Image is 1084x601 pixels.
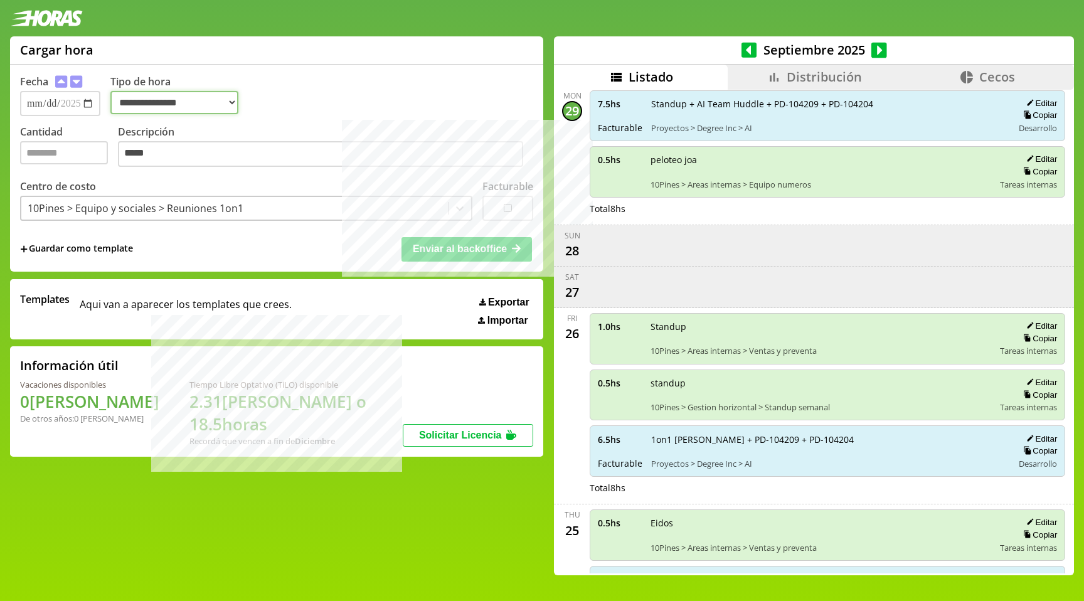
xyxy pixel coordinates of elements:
span: Enviar al backoffice [413,243,507,254]
span: 0.5 hs [598,517,642,529]
b: Diciembre [295,435,335,447]
span: Tareas internas [1000,542,1057,553]
div: 28 [562,241,582,261]
button: Copiar [1019,166,1057,177]
span: Standup [651,321,991,332]
button: Copiar [1019,110,1057,120]
span: 10Pines > Areas internas > Ventas y preventa [651,345,991,356]
span: Desarrollo [1019,122,1057,134]
span: +Guardar como template [20,242,133,256]
button: Copiar [1019,445,1057,456]
input: Cantidad [20,141,108,164]
span: 0.5 hs [598,377,642,389]
span: 10Pines > Areas internas > Equipo numeros [651,179,991,190]
span: Templates [20,292,70,306]
span: 7.5 hs [598,98,642,110]
div: Fri [567,313,577,324]
span: 0.5 hs [598,154,642,166]
button: Editar [1023,377,1057,388]
div: De otros años: 0 [PERSON_NAME] [20,413,159,424]
div: 10Pines > Equipo y sociales > Reuniones 1on1 [28,201,243,215]
span: Aqui van a aparecer los templates que crees. [80,292,292,326]
label: Cantidad [20,125,118,171]
textarea: Descripción [118,141,523,168]
div: Mon [563,90,582,101]
label: Fecha [20,75,48,88]
button: Copiar [1019,333,1057,344]
h2: Información útil [20,357,119,374]
span: Tareas internas [1000,179,1057,190]
span: Tareas internas [1000,402,1057,413]
span: AI Domain Work Block + PD-104209 + PD-104204 [651,573,1004,585]
span: 10Pines > Areas internas > Ventas y preventa [651,542,991,553]
span: Solicitar Licencia [419,430,502,440]
span: standup [651,377,991,389]
div: 29 [562,101,582,121]
span: Eidos [651,517,991,529]
button: Editar [1023,98,1057,109]
span: Importar [487,315,528,326]
span: 1.0 hs [598,321,642,332]
button: Editar [1023,154,1057,164]
button: Editar [1023,573,1057,584]
span: Tareas internas [1000,345,1057,356]
span: peloteo joa [651,154,991,166]
span: 1on1 [PERSON_NAME] + PD-104209 + PD-104204 [651,433,1004,445]
span: Desarrollo [1019,458,1057,469]
label: Tipo de hora [110,75,248,116]
div: 27 [562,282,582,302]
div: Thu [565,509,580,520]
div: Sat [565,272,579,282]
span: Facturable [598,122,642,134]
span: Distribución [787,68,862,85]
span: Facturable [598,457,642,469]
h1: 2.31 [PERSON_NAME] o 18.5 horas [189,390,403,435]
div: Sun [565,230,580,241]
span: 8.5 hs [598,573,642,585]
span: 6.5 hs [598,433,642,445]
button: Copiar [1019,529,1057,540]
button: Editar [1023,433,1057,444]
div: Vacaciones disponibles [20,379,159,390]
div: scrollable content [554,90,1074,574]
h1: 0 [PERSON_NAME] [20,390,159,413]
span: 10Pines > Gestion horizontal > Standup semanal [651,402,991,413]
h1: Cargar hora [20,41,93,58]
select: Tipo de hora [110,91,238,114]
button: Enviar al backoffice [401,237,532,261]
label: Centro de costo [20,179,96,193]
div: Tiempo Libre Optativo (TiLO) disponible [189,379,403,390]
label: Facturable [482,179,533,193]
span: + [20,242,28,256]
button: Editar [1023,517,1057,528]
div: Total 8 hs [590,482,1065,494]
label: Descripción [118,125,533,171]
span: Proyectos > Degree Inc > AI [651,458,1004,469]
button: Editar [1023,321,1057,331]
button: Exportar [476,296,533,309]
button: Copiar [1019,390,1057,400]
div: Total 8 hs [590,203,1065,215]
span: Cecos [979,68,1015,85]
span: Exportar [488,297,529,308]
button: Solicitar Licencia [403,424,533,447]
span: Septiembre 2025 [757,41,871,58]
div: Recordá que vencen a fin de [189,435,403,447]
span: Listado [629,68,673,85]
span: Proyectos > Degree Inc > AI [651,122,1004,134]
div: 26 [562,324,582,344]
div: 25 [562,520,582,540]
img: logotipo [10,10,83,26]
span: Standup + AI Team Huddle + PD-104209 + PD-104204 [651,98,1004,110]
